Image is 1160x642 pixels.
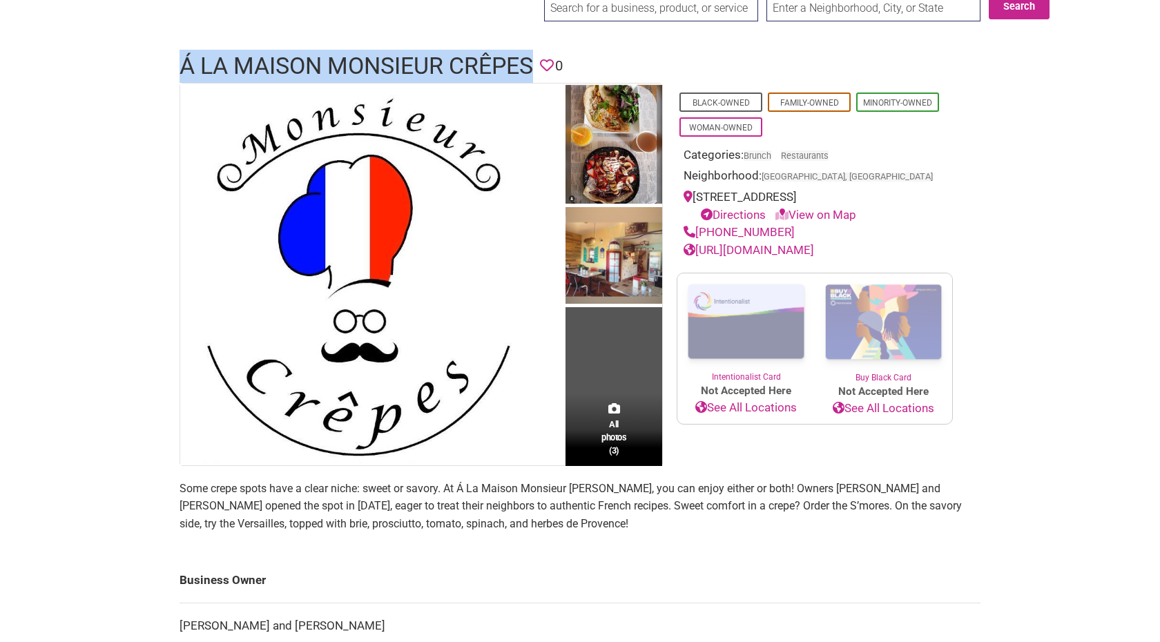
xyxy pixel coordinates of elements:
a: See All Locations [677,399,815,417]
span: [GEOGRAPHIC_DATA], [GEOGRAPHIC_DATA] [762,173,933,182]
span: 0 [555,55,563,77]
div: Categories: [684,146,946,168]
a: Black-Owned [693,98,750,108]
a: Buy Black Card [815,273,952,384]
a: Family-Owned [780,98,839,108]
a: View on Map [775,208,856,222]
a: Intentionalist Card [677,273,815,383]
td: Business Owner [180,558,980,603]
a: Brunch [744,150,771,161]
div: [STREET_ADDRESS] [684,188,946,224]
span: All photos (3) [601,418,626,457]
h1: Á La Maison Monsieur Crêpes [180,50,533,83]
span: Not Accepted Here [815,384,952,400]
a: [PHONE_NUMBER] [684,225,795,239]
img: Buy Black Card [815,273,952,371]
a: Minority-Owned [863,98,932,108]
p: Some crepe spots have a clear niche: sweet or savory. At Á La Maison Monsieur [PERSON_NAME], you ... [180,480,980,533]
a: Woman-Owned [689,123,753,133]
a: Restaurants [781,150,829,161]
a: See All Locations [815,400,952,418]
div: Neighborhood: [684,167,946,188]
a: [URL][DOMAIN_NAME] [684,243,814,257]
img: Intentionalist Card [677,273,815,371]
span: Not Accepted Here [677,383,815,399]
a: Directions [701,208,766,222]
